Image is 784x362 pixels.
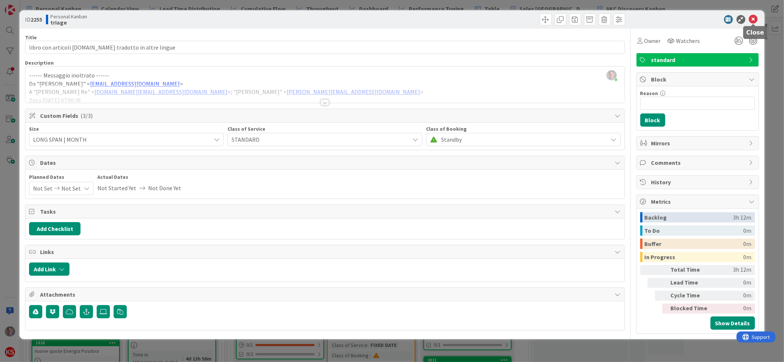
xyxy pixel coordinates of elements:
div: 0m [714,304,752,314]
a: [EMAIL_ADDRESS][DOMAIN_NAME] [90,80,180,87]
span: Block [651,75,745,84]
span: Comments [651,158,745,167]
span: Tasks [40,207,611,216]
div: In Progress [645,252,744,262]
div: 0m [744,225,752,236]
span: ( 3/3 ) [80,112,93,119]
span: Description [25,59,54,66]
p: ------ Messaggio inoltrato ------ [29,71,620,80]
div: 3h 12m [733,212,752,222]
div: 0m [744,252,752,262]
span: Planned Dates [29,173,94,181]
span: Dates [40,158,611,167]
span: Metrics [651,197,745,206]
p: Da "[PERSON_NAME]" < > [29,80,620,88]
span: Personal Kanban [50,14,87,19]
span: LONG SPAN | MONTH [33,134,207,145]
button: Add Link [29,263,69,276]
span: ID [25,15,42,24]
div: Lead Time [671,278,711,288]
button: Show Details [710,316,755,330]
span: Support [15,1,33,10]
b: 2255 [31,16,42,23]
span: standard [651,55,745,64]
span: Watchers [676,36,700,45]
div: 0m [714,291,752,301]
span: Not Started Yet [97,182,136,194]
span: Custom Fields [40,111,611,120]
div: Buffer [645,239,744,249]
span: Not Done Yet [148,182,181,194]
span: Owner [644,36,661,45]
div: Cycle Time [671,291,711,301]
label: Reason [640,90,658,97]
button: Block [640,113,665,127]
label: Title [25,34,37,41]
span: Mirrors [651,139,745,148]
div: Size [29,126,224,131]
span: Standby [441,134,604,145]
span: Actual Dates [97,173,181,181]
button: Add Checklist [29,222,80,235]
input: type card name here... [25,41,624,54]
div: Class of Booking [426,126,621,131]
div: To Do [645,225,744,236]
img: 9UdbG9bmAsZFfNcxiAjc88abcXdLiien.jpg [606,70,617,80]
span: Links [40,247,611,256]
h5: Close [746,29,764,36]
div: 0m [714,278,752,288]
div: Backlog [645,212,733,222]
span: Not Set [61,182,81,195]
b: triage [50,19,87,25]
div: Blocked Time [671,304,711,314]
span: Attachments [40,290,611,299]
div: 0m [744,239,752,249]
span: STANDARD [232,134,406,145]
div: 3h 12m [714,265,752,275]
span: History [651,178,745,187]
span: Not Set [33,182,53,195]
div: Total Time [671,265,711,275]
div: Class of Service [228,126,422,131]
